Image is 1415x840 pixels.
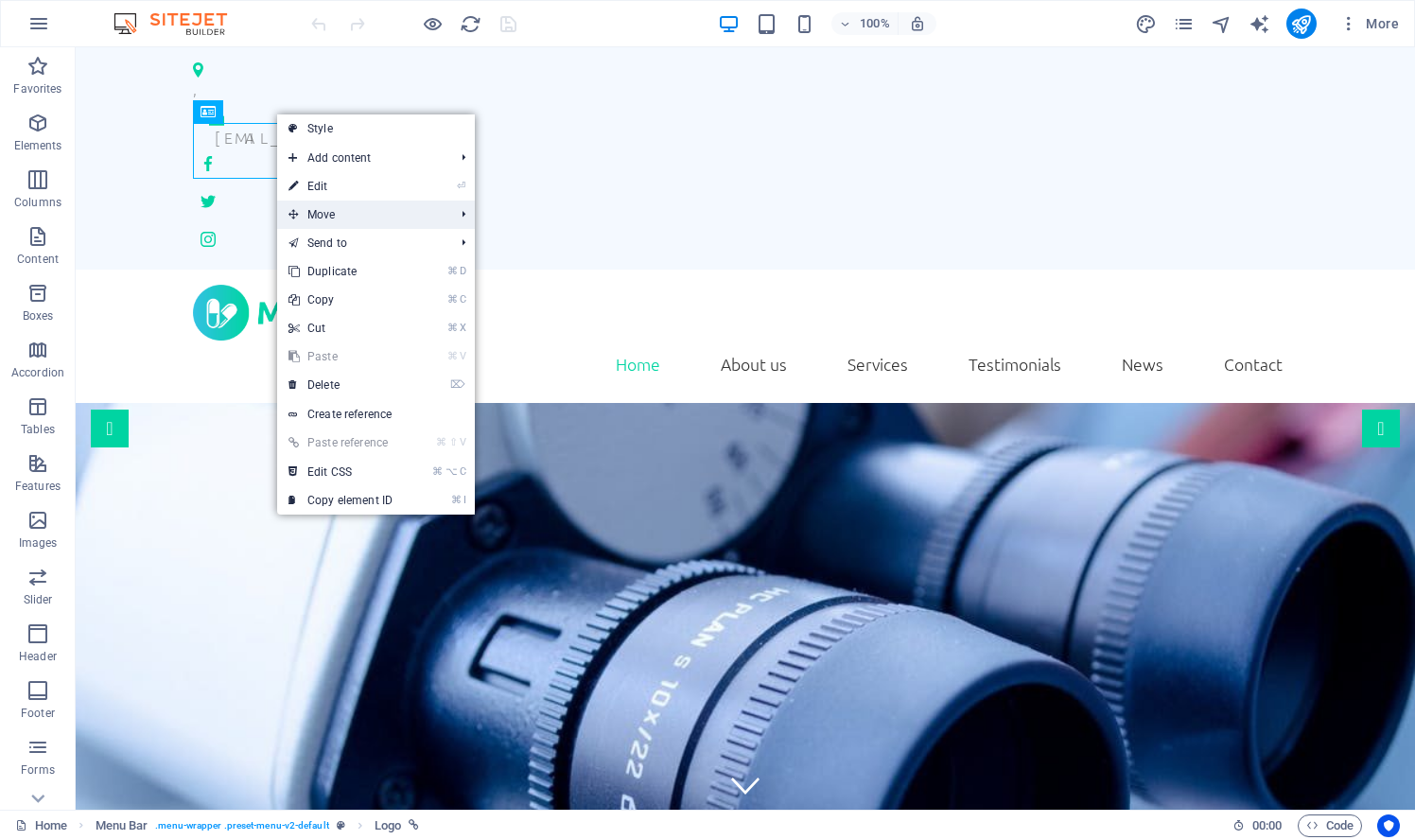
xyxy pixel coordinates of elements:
span: More [1339,14,1399,33]
a: ⏎Edit [277,172,404,201]
a: Style [277,114,475,143]
a: ⌦Delete [277,371,404,399]
span: Click to select. Double-click to edit [375,814,401,837]
button: 100% [831,12,899,35]
button: Code [1298,814,1362,837]
button: design [1135,12,1158,35]
i: V [460,436,465,448]
a: ⌘XCut [277,314,404,342]
p: Favorites [13,81,61,96]
span: Move [277,201,446,229]
a: ⌘⌥CEdit CSS [277,458,404,486]
i: On resize automatically adjust zoom level to fit chosen device. [909,15,926,32]
i: I [463,494,465,506]
p: Elements [14,138,62,153]
nav: breadcrumb [96,814,420,837]
span: Click to select. Double-click to edit [96,814,148,837]
button: reload [459,12,481,35]
button: pages [1173,12,1196,35]
button: Usercentrics [1377,814,1400,837]
p: Footer [21,706,55,721]
p: Header [19,649,57,664]
p: Tables [21,422,55,437]
i: C [460,293,465,306]
span: 00 00 [1252,814,1282,837]
h6: Session time [1232,814,1283,837]
h6: 100% [860,12,890,35]
i: Reload page [460,13,481,35]
a: ⌘CCopy [277,286,404,314]
a: ⌘⇧VPaste reference [277,429,404,457]
p: Accordion [11,365,64,380]
p: Boxes [23,308,54,324]
i: ⌦ [450,378,465,391]
i: ⌘ [447,265,458,277]
a: Click to cancel selection. Double-click to open Pages [15,814,67,837]
i: ⌘ [436,436,446,448]
p: Slider [24,592,53,607]
i: ⌥ [445,465,458,478]
i: ⌘ [447,350,458,362]
p: Features [15,479,61,494]
i: V [460,350,465,362]
button: publish [1286,9,1317,39]
p: Images [19,535,58,551]
i: Design (Ctrl+Alt+Y) [1135,13,1157,35]
i: ⌘ [451,494,462,506]
p: Content [17,252,59,267]
button: Click here to leave preview mode and continue editing [421,12,444,35]
i: D [460,265,465,277]
i: Publish [1290,13,1312,35]
i: AI Writer [1249,13,1270,35]
i: This element is a customizable preset [337,820,345,831]
a: ⌘VPaste [277,342,404,371]
img: Editor Logo [109,12,251,35]
a: ⌘ICopy element ID [277,486,404,515]
button: navigator [1211,12,1233,35]
button: More [1332,9,1406,39]
a: Send to [277,229,446,257]
i: Navigator [1211,13,1232,35]
button: text_generator [1249,12,1271,35]
span: : [1266,818,1268,832]
i: This element is linked [409,820,419,831]
span: Code [1306,814,1354,837]
i: ⌘ [447,322,458,334]
a: ⌘DDuplicate [277,257,404,286]
a: Create reference [277,400,475,429]
i: ⌘ [432,465,443,478]
span: . menu-wrapper .preset-menu-v2-default [155,814,328,837]
i: ⇧ [449,436,458,448]
i: ⌘ [447,293,458,306]
span: Add content [277,144,446,172]
i: X [460,322,465,334]
p: Columns [14,195,61,210]
i: C [460,465,465,478]
i: ⏎ [457,180,465,192]
p: Forms [21,762,55,778]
